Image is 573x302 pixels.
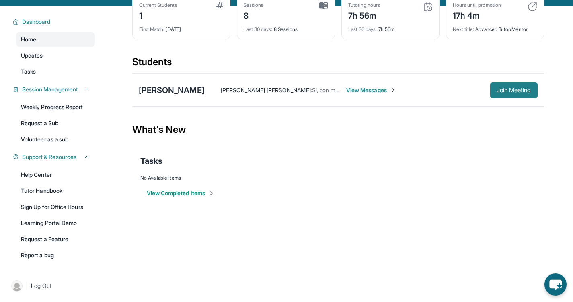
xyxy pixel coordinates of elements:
[244,26,273,32] span: Last 30 days :
[453,2,501,8] div: Hours until promotion
[453,8,501,21] div: 17h 4m
[319,2,328,9] img: card
[140,155,162,167] span: Tasks
[346,86,396,94] span: View Messages
[19,153,90,161] button: Support & Resources
[21,52,43,60] span: Updates
[147,189,215,197] button: View Completed Items
[139,8,177,21] div: 1
[544,273,567,296] button: chat-button
[16,200,95,214] a: Sign Up for Office Hours
[140,175,536,181] div: No Available Items
[16,216,95,230] a: Learning Portal Demo
[348,21,433,33] div: 7h 56m
[26,281,28,291] span: |
[19,18,90,26] button: Dashboard
[390,87,396,93] img: Chevron-Right
[8,277,95,295] a: |Log Out
[216,2,224,8] img: card
[16,232,95,246] a: Request a Feature
[16,64,95,79] a: Tasks
[16,248,95,263] a: Report a bug
[528,2,537,12] img: card
[453,21,537,33] div: Advanced Tutor/Mentor
[16,168,95,182] a: Help Center
[348,8,380,21] div: 7h 56m
[139,21,224,33] div: [DATE]
[139,2,177,8] div: Current Students
[31,282,52,290] span: Log Out
[423,2,433,12] img: card
[132,56,544,73] div: Students
[312,87,365,93] span: Si, con mucho gusto.
[221,87,312,93] span: [PERSON_NAME] [PERSON_NAME] :
[11,280,23,292] img: user-img
[21,68,36,76] span: Tasks
[22,153,76,161] span: Support & Resources
[21,35,36,43] span: Home
[22,85,78,93] span: Session Management
[22,18,51,26] span: Dashboard
[453,26,474,32] span: Next title :
[16,32,95,47] a: Home
[348,26,377,32] span: Last 30 days :
[16,132,95,147] a: Volunteer as a sub
[19,85,90,93] button: Session Management
[497,88,531,93] span: Join Meeting
[132,112,544,147] div: What's New
[16,100,95,114] a: Weekly Progress Report
[16,48,95,63] a: Updates
[244,2,264,8] div: Sessions
[139,85,205,96] div: [PERSON_NAME]
[348,2,380,8] div: Tutoring hours
[139,26,165,32] span: First Match :
[244,8,264,21] div: 8
[244,21,328,33] div: 8 Sessions
[490,82,538,98] button: Join Meeting
[16,116,95,130] a: Request a Sub
[16,184,95,198] a: Tutor Handbook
